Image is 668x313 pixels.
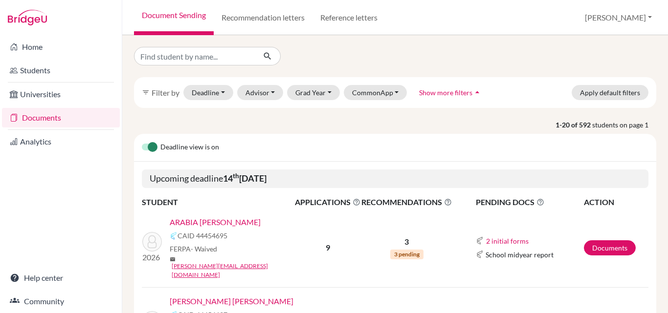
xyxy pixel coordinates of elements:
button: Apply default filters [572,85,648,100]
span: Deadline view is on [160,142,219,153]
h5: Upcoming deadline [142,169,648,188]
span: APPLICATIONS [295,196,360,208]
a: Documents [2,108,120,127]
img: Common App logo [476,237,484,245]
span: School midyear report [486,250,554,260]
sup: th [233,172,239,180]
span: 3 pending [390,250,423,259]
a: [PERSON_NAME] [PERSON_NAME] [170,295,293,307]
i: arrow_drop_up [472,87,482,97]
span: PENDING DOCS [476,196,583,208]
span: RECOMMENDATIONS [361,196,452,208]
span: Filter by [152,88,179,97]
span: FERPA [170,244,217,254]
a: Community [2,292,120,311]
img: Common App logo [476,250,484,258]
span: mail [170,256,176,262]
b: 9 [326,243,330,252]
button: [PERSON_NAME] [580,8,656,27]
button: Grad Year [287,85,340,100]
button: 2 initial forms [486,235,529,247]
a: Help center [2,268,120,288]
p: 2026 [142,251,162,263]
span: Show more filters [419,88,472,97]
button: CommonApp [344,85,407,100]
img: Common App logo [170,232,178,240]
a: Documents [584,240,636,255]
span: - Waived [191,245,217,253]
strong: 1-20 of 592 [556,120,592,130]
img: ARABIA CABAL, ALEJANDRO [142,232,162,251]
a: Universities [2,84,120,104]
a: [PERSON_NAME][EMAIL_ADDRESS][DOMAIN_NAME] [172,262,301,279]
img: Bridge-U [8,10,47,25]
button: Advisor [237,85,284,100]
p: 3 [361,236,452,248]
a: Analytics [2,132,120,151]
a: Students [2,61,120,80]
span: CAID 44454695 [178,230,227,241]
th: ACTION [583,196,648,209]
b: 14 [DATE] [223,173,267,184]
i: filter_list [142,88,150,96]
th: STUDENT [142,196,294,209]
input: Find student by name... [134,47,255,65]
span: students on page 1 [592,120,656,130]
a: ARABIA [PERSON_NAME] [170,216,261,228]
button: Deadline [183,85,233,100]
a: Home [2,37,120,57]
button: Show more filtersarrow_drop_up [411,85,490,100]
